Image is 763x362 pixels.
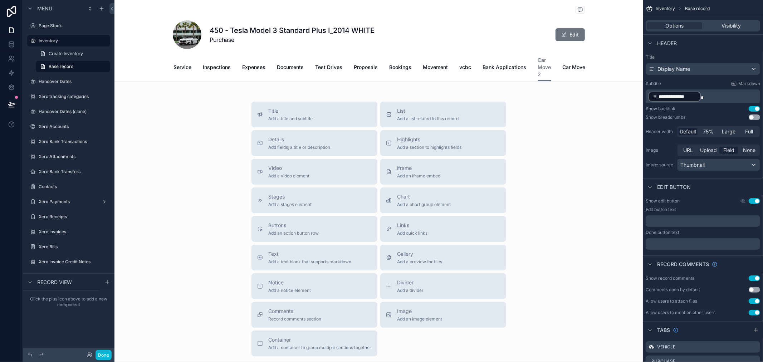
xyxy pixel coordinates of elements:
[269,288,311,293] span: Add a notice element
[27,181,110,192] a: Contacts
[269,279,311,286] span: Notice
[538,57,551,78] span: Car Move 2
[380,302,506,328] button: ImageAdd an image element
[397,308,442,315] span: Image
[251,273,377,299] button: NoticeAdd a notice element
[39,79,109,84] label: Handover Dates
[210,25,375,35] h1: 450 - Tesla Model 3 Standard Plus I_2014 WHITE
[36,48,110,59] a: Create Inventory
[49,64,73,69] span: Base record
[397,250,442,258] span: Gallery
[49,51,83,57] span: Create Inventory
[39,139,109,145] label: Xero Bank Transactions
[39,154,109,160] label: Xero Attachments
[483,61,527,75] a: Bank Applications
[269,308,322,315] span: Comments
[680,128,696,135] span: Default
[397,116,459,122] span: Add a list related to this record
[646,310,715,315] div: Allow users to mention other users
[657,344,675,350] label: Vehicle
[646,106,675,112] div: Show backlink
[243,61,266,75] a: Expenses
[27,121,110,132] a: Xero Accounts
[460,64,471,71] span: vcbc
[269,202,312,207] span: Add a stages element
[316,61,343,75] a: Test Drives
[397,259,442,265] span: Add a preview for files
[646,114,685,120] div: Show breadcrumbs
[563,61,586,75] a: Car Move
[39,244,109,250] label: Xero Bills
[269,230,319,236] span: Add an action button row
[646,81,661,87] label: Subtitle
[657,40,677,47] span: Header
[37,279,72,286] span: Record view
[677,159,760,171] button: Thumbnail
[460,61,471,75] a: vcbc
[397,316,442,322] span: Add an image element
[723,147,734,154] span: Field
[397,279,424,286] span: Divider
[646,198,680,204] label: Show edit button
[39,199,99,205] label: Xero Payments
[251,159,377,185] button: VideoAdd a video element
[243,64,266,71] span: Expenses
[390,61,412,75] a: Bookings
[722,128,736,135] span: Large
[646,54,760,60] label: Title
[39,229,109,235] label: Xero Invoices
[657,261,709,268] span: Record comments
[203,64,231,71] span: Inspections
[269,345,372,351] span: Add a container to group multiple sections together
[380,159,506,185] button: iframeAdd an iframe embed
[646,215,760,227] div: scrollable content
[269,145,331,150] span: Add fields, a title or description
[380,102,506,127] button: ListAdd a list related to this record
[738,81,760,87] span: Markdown
[269,193,312,200] span: Stages
[23,290,114,313] div: Click the plus icon above to add a new component
[397,230,428,236] span: Add quick links
[397,136,462,143] span: Highlights
[37,5,52,12] span: Menu
[251,331,377,356] button: ContainerAdd a container to group multiple sections together
[397,145,462,150] span: Add a section to highlights fields
[27,136,110,147] a: Xero Bank Transactions
[251,302,377,328] button: CommentsRecord comments section
[380,273,506,299] button: DividerAdd a divider
[646,63,760,75] button: Display Name
[251,216,377,242] button: ButtonsAdd an action button row
[646,238,760,250] div: scrollable content
[380,216,506,242] button: LinksAdd quick links
[23,290,114,313] div: scrollable content
[700,147,717,154] span: Upload
[666,22,684,29] span: Options
[27,106,110,117] a: Handover Dates (clone)
[646,147,674,153] label: Image
[269,259,352,265] span: Add a text block that supports markdown
[251,187,377,213] button: StagesAdd a stages element
[269,222,319,229] span: Buttons
[646,287,700,293] div: Comments open by default
[39,169,109,175] label: Xero Bank Transfers
[703,128,714,135] span: 75%
[743,147,755,154] span: None
[397,107,459,114] span: List
[27,211,110,222] a: Xero Receipts
[680,161,705,168] span: Thumbnail
[483,64,527,71] span: Bank Applications
[354,61,378,75] a: Proposals
[39,184,109,190] label: Contacts
[269,173,310,179] span: Add a video element
[354,64,378,71] span: Proposals
[27,241,110,253] a: Xero Bills
[646,298,697,304] div: Allow users to attach files
[556,28,585,41] button: Edit
[316,64,343,71] span: Test Drives
[390,64,412,71] span: Bookings
[27,196,110,207] a: Xero Payments
[745,128,753,135] span: Full
[397,202,451,207] span: Add a chart group element
[646,275,694,281] div: Show record comments
[380,187,506,213] button: ChartAdd a chart group element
